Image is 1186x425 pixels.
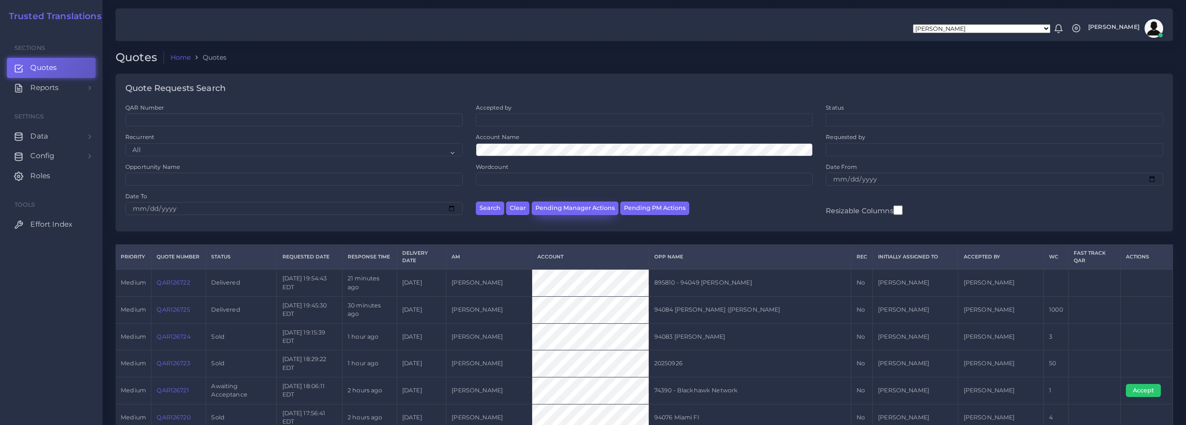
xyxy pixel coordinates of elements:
[125,104,164,111] label: QAR Number
[397,296,446,323] td: [DATE]
[7,146,96,166] a: Config
[446,377,532,404] td: [PERSON_NAME]
[157,279,190,286] a: QAR126722
[1044,296,1069,323] td: 1000
[1126,384,1161,397] button: Accept
[872,323,958,350] td: [PERSON_NAME]
[958,350,1044,377] td: [PERSON_NAME]
[342,350,397,377] td: 1 hour ago
[397,377,446,404] td: [DATE]
[826,133,865,141] label: Requested by
[1044,377,1069,404] td: 1
[7,215,96,234] a: Effort Index
[121,360,146,367] span: medium
[958,296,1044,323] td: [PERSON_NAME]
[826,204,902,216] label: Resizable Columns
[116,245,151,269] th: Priority
[342,377,397,404] td: 2 hours ago
[958,245,1044,269] th: Accepted by
[191,53,226,62] li: Quotes
[446,323,532,350] td: [PERSON_NAME]
[851,296,872,323] td: No
[872,269,958,296] td: [PERSON_NAME]
[1120,245,1172,269] th: Actions
[1044,350,1069,377] td: 50
[206,296,277,323] td: Delivered
[872,350,958,377] td: [PERSON_NAME]
[476,202,504,215] button: Search
[872,377,958,404] td: [PERSON_NAME]
[206,269,277,296] td: Delivered
[277,245,342,269] th: Requested Date
[397,269,446,296] td: [DATE]
[206,323,277,350] td: Sold
[30,171,50,181] span: Roles
[30,219,72,230] span: Effort Index
[649,269,851,296] td: 895810 - 94049 [PERSON_NAME]
[532,202,618,215] button: Pending Manager Actions
[476,104,512,111] label: Accepted by
[893,204,903,216] input: Resizable Columns
[277,377,342,404] td: [DATE] 18:06:11 EDT
[277,350,342,377] td: [DATE] 18:29:22 EDT
[826,163,857,171] label: Date From
[121,279,146,286] span: medium
[872,296,958,323] td: [PERSON_NAME]
[121,387,146,394] span: medium
[30,83,59,93] span: Reports
[342,245,397,269] th: Response Time
[121,414,146,421] span: medium
[7,126,96,146] a: Data
[397,323,446,350] td: [DATE]
[506,202,529,215] button: Clear
[532,245,649,269] th: Account
[14,201,35,208] span: Tools
[14,44,45,51] span: Sections
[157,387,189,394] a: QAR126721
[2,11,102,22] a: Trusted Translations
[1068,245,1120,269] th: Fast Track QAR
[649,323,851,350] td: 94083 [PERSON_NAME]
[649,296,851,323] td: 94084 [PERSON_NAME] ([PERSON_NAME]
[958,323,1044,350] td: [PERSON_NAME]
[7,78,96,98] a: Reports
[342,323,397,350] td: 1 hour ago
[30,151,55,161] span: Config
[397,245,446,269] th: Delivery Date
[125,84,226,94] h4: Quote Requests Search
[7,166,96,186] a: Roles
[851,245,872,269] th: REC
[342,269,397,296] td: 21 minutes ago
[121,306,146,313] span: medium
[446,269,532,296] td: [PERSON_NAME]
[620,202,689,215] button: Pending PM Actions
[1044,323,1069,350] td: 3
[1083,19,1166,38] a: [PERSON_NAME]avatar
[397,350,446,377] td: [DATE]
[958,269,1044,296] td: [PERSON_NAME]
[277,323,342,350] td: [DATE] 19:15:39 EDT
[116,51,164,64] h2: Quotes
[125,163,180,171] label: Opportunity Name
[157,414,190,421] a: QAR126720
[446,350,532,377] td: [PERSON_NAME]
[1145,19,1163,38] img: avatar
[649,377,851,404] td: 74390 - Blackhawk Network
[851,323,872,350] td: No
[157,333,190,340] a: QAR126724
[649,350,851,377] td: 20250926
[125,192,147,200] label: Date To
[826,104,844,111] label: Status
[206,350,277,377] td: Sold
[1088,24,1139,30] span: [PERSON_NAME]
[277,296,342,323] td: [DATE] 19:45:30 EDT
[206,377,277,404] td: Awaiting Acceptance
[171,53,191,62] a: Home
[446,296,532,323] td: [PERSON_NAME]
[277,269,342,296] td: [DATE] 19:54:43 EDT
[157,360,190,367] a: QAR126723
[851,350,872,377] td: No
[151,245,206,269] th: Quote Number
[157,306,190,313] a: QAR126725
